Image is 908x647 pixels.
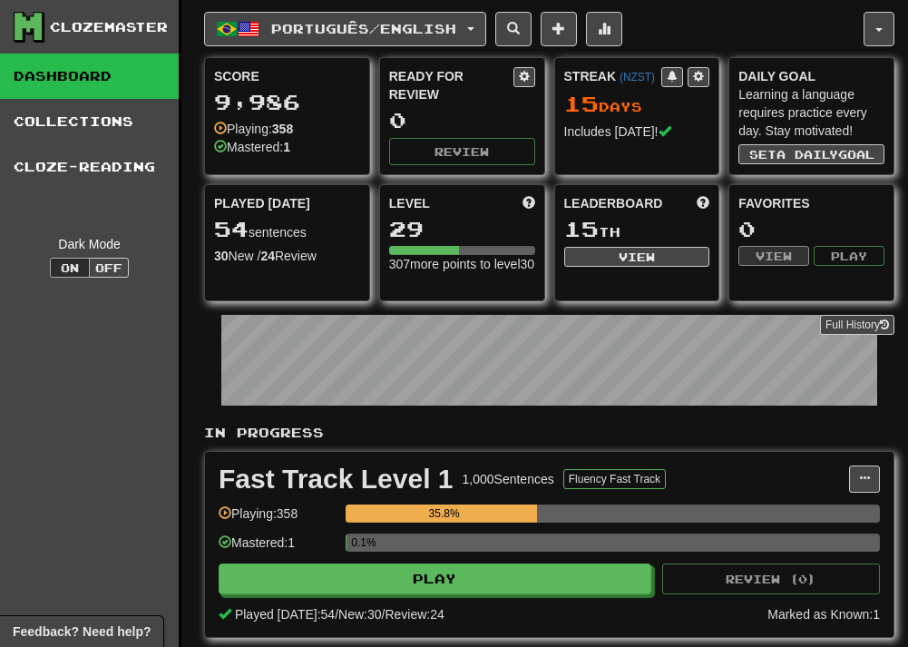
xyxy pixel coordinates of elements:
button: Off [89,258,129,278]
button: Português/English [204,12,486,46]
button: View [564,247,710,267]
strong: 1 [283,140,290,154]
div: 1,000 Sentences [463,470,554,488]
button: View [738,246,809,266]
div: 29 [389,218,535,240]
div: 0 [389,109,535,132]
a: Full History [820,315,894,335]
span: Played [DATE]: 54 [235,607,335,622]
span: Open feedback widget [13,622,151,641]
span: 15 [564,216,599,241]
div: Ready for Review [389,67,513,103]
button: Add sentence to collection [541,12,577,46]
span: This week in points, UTC [697,194,709,212]
span: 15 [564,91,599,116]
button: Review [389,138,535,165]
button: Seta dailygoal [738,144,884,164]
span: / [382,607,386,622]
div: 35.8% [351,505,537,523]
div: Fast Track Level 1 [219,466,454,493]
div: New / Review [214,247,360,265]
strong: 358 [272,122,293,136]
div: sentences [214,218,360,241]
div: 9,986 [214,91,360,113]
div: Clozemaster [50,18,168,36]
span: Played [DATE] [214,194,310,212]
div: Mastered: [214,138,290,156]
span: Review: 24 [385,607,444,622]
strong: 30 [214,249,229,263]
div: Playing: [214,120,293,138]
span: Leaderboard [564,194,663,212]
button: Play [814,246,884,266]
div: Marked as Known: 1 [767,605,880,623]
div: Dark Mode [14,235,165,253]
div: Day s [564,93,710,116]
button: Play [219,564,651,594]
button: Search sentences [495,12,532,46]
div: Learning a language requires practice every day. Stay motivated! [738,85,884,140]
span: / [335,607,338,622]
div: Favorites [738,194,884,212]
div: Streak [564,67,662,85]
p: In Progress [204,424,894,442]
div: Score [214,67,360,85]
div: Daily Goal [738,67,884,85]
span: 54 [214,216,249,241]
button: More stats [586,12,622,46]
a: (NZST) [620,71,655,83]
button: Review (0) [662,564,880,594]
span: Level [389,194,430,212]
div: Playing: 358 [219,505,337,534]
div: 307 more points to level 30 [389,255,535,273]
span: New: 30 [338,607,381,622]
div: Includes [DATE]! [564,123,710,141]
div: Mastered: 1 [219,534,337,564]
div: th [564,218,710,241]
button: On [50,258,90,278]
span: a daily [776,148,838,161]
div: 0 [738,218,884,240]
button: Fluency Fast Track [563,469,666,489]
strong: 24 [260,249,275,263]
span: Português / English [271,21,456,36]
